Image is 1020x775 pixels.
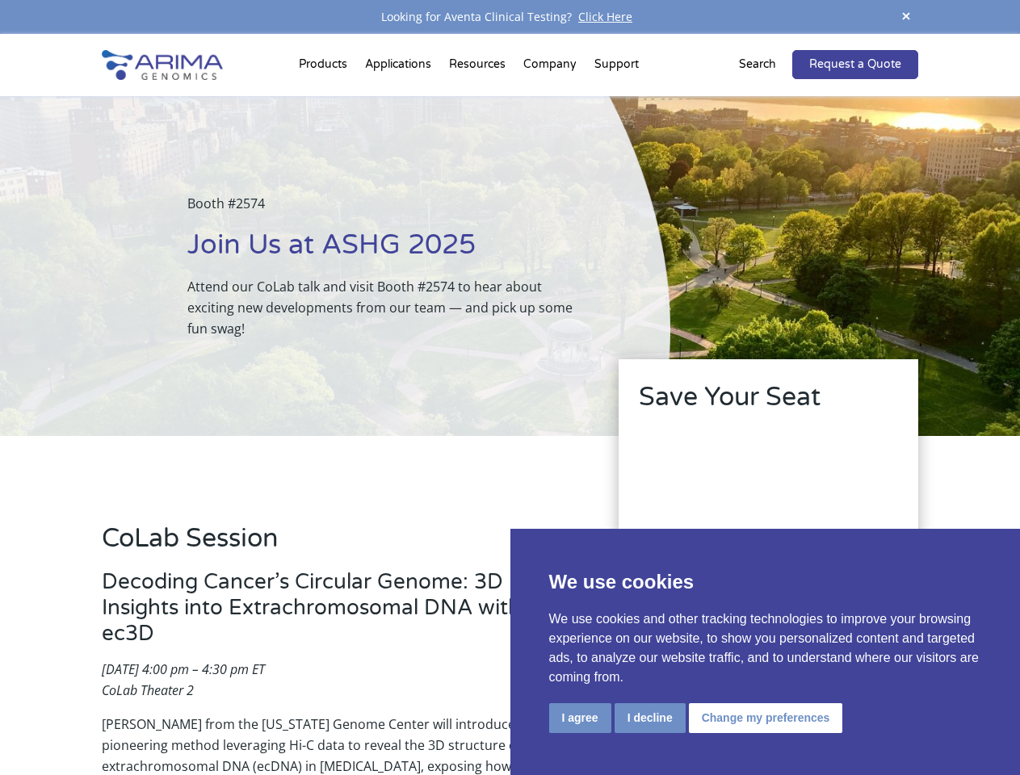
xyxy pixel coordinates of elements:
button: Change my preferences [689,703,843,733]
p: Booth #2574 [187,193,589,227]
h3: Decoding Cancer’s Circular Genome: 3D Insights into Extrachromosomal DNA with ec3D [102,569,573,659]
a: Click Here [572,9,639,24]
p: Attend our CoLab talk and visit Booth #2574 to hear about exciting new developments from our team... [187,276,589,339]
h1: Join Us at ASHG 2025 [187,227,589,276]
a: Request a Quote [792,50,918,79]
em: CoLab Theater 2 [102,681,194,699]
button: I decline [615,703,686,733]
h2: CoLab Session [102,521,573,569]
h2: Save Your Seat [639,379,898,428]
p: We use cookies and other tracking technologies to improve your browsing experience on our website... [549,610,982,687]
em: [DATE] 4:00 pm – 4:30 pm ET [102,660,265,678]
p: We use cookies [549,568,982,597]
p: Search [739,54,776,75]
button: I agree [549,703,611,733]
img: Arima-Genomics-logo [102,50,223,80]
div: Looking for Aventa Clinical Testing? [102,6,917,27]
